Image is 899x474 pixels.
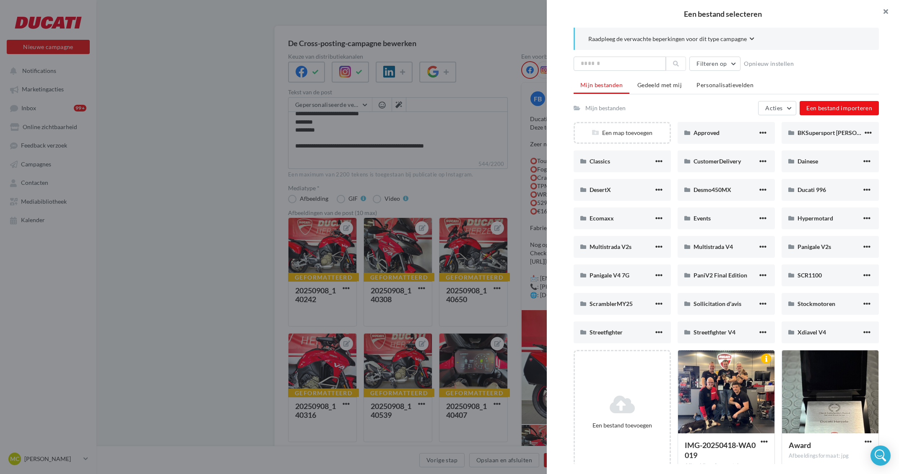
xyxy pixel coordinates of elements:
[798,272,822,279] span: SCR1100
[590,215,614,222] span: Ecomaxx
[789,440,811,450] span: Award
[798,129,883,136] span: BKSupersport [PERSON_NAME]
[758,101,796,115] button: Acties
[575,129,670,137] div: Een map toevoegen
[798,300,835,307] span: Stockmotoren
[588,34,754,45] button: Raadpleeg de verwachte beperkingen voor dit type campagne
[585,104,626,112] div: Mijn bestanden
[694,129,720,136] span: Approved
[590,243,631,250] span: Multistrada V2s
[741,59,797,69] button: Opnieuw instellen
[694,272,747,279] span: PaniV2 Final Edition
[590,329,623,336] span: Streetfighter
[637,81,682,88] span: Gedeeld met mij
[789,452,872,460] div: Afbeeldingsformaat: jpg
[560,10,886,18] h2: Een bestand selecteren
[798,329,826,336] span: Xdiavel V4
[685,440,756,460] span: IMG-20250418-WA0019
[694,329,735,336] span: Streetfighter V4
[694,300,741,307] span: Sollicitation d'avis
[806,104,872,111] span: Een bestand importeren
[765,104,782,111] span: Acties
[694,243,733,250] span: Multistrada V4
[798,186,826,193] span: Ducati 996
[590,186,611,193] span: DesertX
[590,272,629,279] span: Panigale V4 7G
[588,35,747,43] span: Raadpleeg de verwachte beperkingen voor dit type campagne
[685,462,768,470] div: Afbeeldingsformaat: jpg
[798,243,831,250] span: Panigale V2s
[800,101,879,115] button: Een bestand importeren
[590,300,633,307] span: ScramblerMY25
[578,421,666,430] div: Een bestand toevoegen
[689,57,741,71] button: Filteren op
[694,215,711,222] span: Events
[694,186,731,193] span: Desmo450MX
[798,158,818,165] span: Dainese
[696,81,753,88] span: Personalisatievelden
[870,446,891,466] div: Open Intercom Messenger
[580,81,623,88] span: Mijn bestanden
[590,158,610,165] span: Classics
[694,158,741,165] span: CustomerDelivery
[798,215,833,222] span: Hypermotard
